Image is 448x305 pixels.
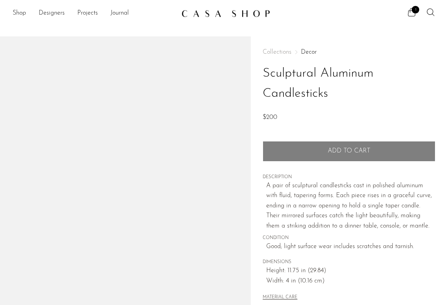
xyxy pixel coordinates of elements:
[263,259,435,266] span: DIMENSIONS
[266,266,435,276] span: Height: 11.75 in (29.84)
[39,8,65,19] a: Designers
[263,114,277,120] span: $200
[301,49,317,55] a: Decor
[263,174,435,181] span: DESCRIPTION
[263,49,435,55] nav: Breadcrumbs
[263,235,435,242] span: CONDITION
[77,8,98,19] a: Projects
[266,242,435,252] span: Good; light surface wear includes scratches and tarnish.
[328,147,370,155] span: Add to cart
[13,8,26,19] a: Shop
[266,276,435,286] span: Width: 4 in (10.16 cm)
[110,8,129,19] a: Journal
[263,141,435,162] button: Add to cart
[13,7,175,20] ul: NEW HEADER MENU
[263,64,435,104] h1: Sculptural Aluminum Candlesticks
[266,181,435,232] p: A pair of sculptural candlesticks cast in polished aluminum with fluid, tapering forms. Each piec...
[263,295,297,301] button: MATERIAL CARE
[412,6,419,13] span: 1
[263,49,291,55] span: Collections
[13,7,175,20] nav: Desktop navigation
